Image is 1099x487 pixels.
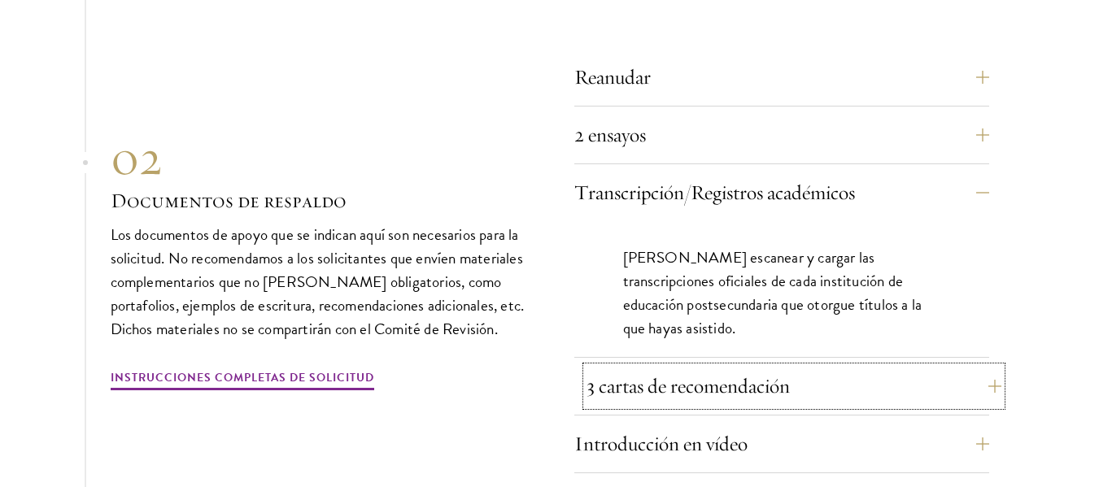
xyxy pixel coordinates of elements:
font: 3 cartas de recomendación [587,373,790,398]
font: Instrucciones completas de solicitud [111,369,374,386]
font: 02 [111,127,163,188]
font: Introducción en vídeo [574,431,748,456]
font: Los documentos de apoyo que se indican aquí son necesarios para la solicitud. No recomendamos a l... [111,223,525,341]
font: [PERSON_NAME] escanear y cargar las transcripciones oficiales de cada institución de educación po... [623,246,922,340]
button: 3 cartas de recomendación [587,367,1001,406]
font: Documentos de respaldo [111,188,347,213]
font: Transcripción/Registros académicos [574,180,855,205]
font: Reanudar [574,64,651,89]
button: 2 ensayos [574,115,989,154]
font: 2 ensayos [574,122,646,147]
button: Introducción en vídeo [574,424,989,463]
button: Transcripción/Registros académicos [574,173,989,212]
a: Instrucciones completas de solicitud [111,365,374,393]
button: Reanudar [574,58,989,97]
